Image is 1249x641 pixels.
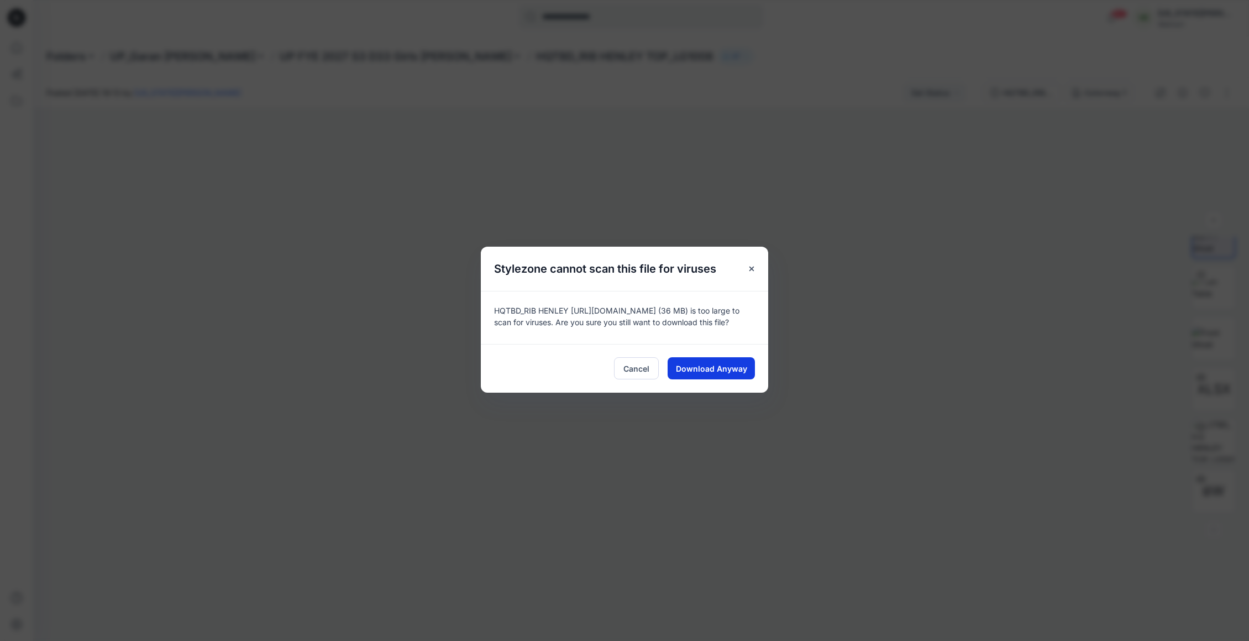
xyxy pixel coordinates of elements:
button: Download Anyway [668,357,755,379]
h5: Stylezone cannot scan this file for viruses [481,247,730,291]
span: Cancel [623,363,649,374]
div: HQTBD_RIB HENLEY [URL][DOMAIN_NAME] (36 MB) is too large to scan for viruses. Are you sure you st... [481,291,768,344]
button: Close [742,259,762,279]
span: Download Anyway [676,363,747,374]
button: Cancel [614,357,659,379]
